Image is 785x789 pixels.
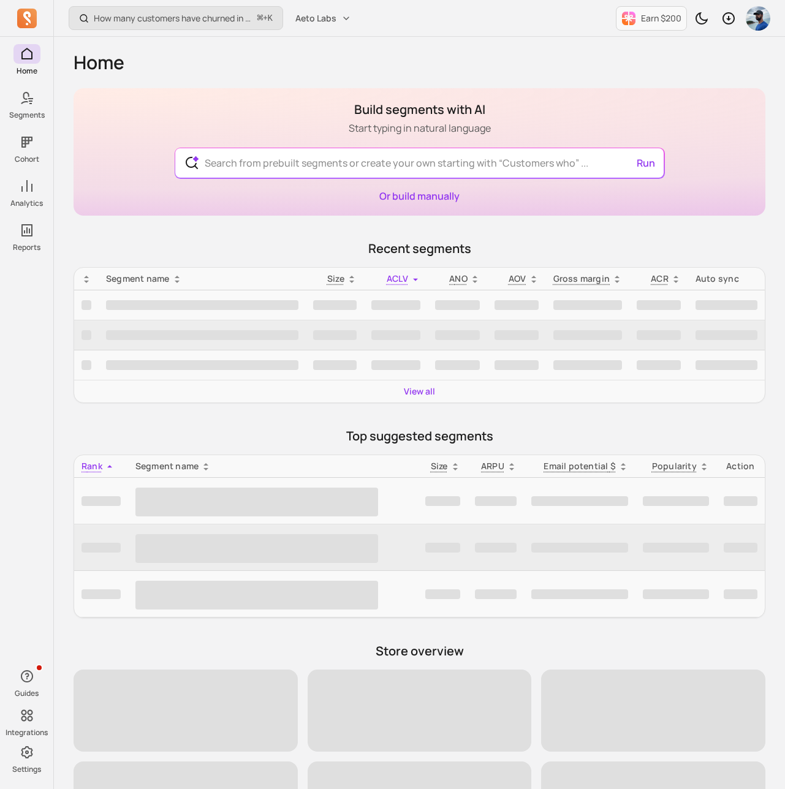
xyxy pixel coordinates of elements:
[531,543,628,553] span: ‌
[295,12,336,25] span: Aeto Labs
[425,496,460,506] span: ‌
[509,273,526,285] p: AOV
[641,12,681,25] p: Earn $200
[313,360,357,370] span: ‌
[371,330,420,340] span: ‌
[379,189,460,203] a: Or build manually
[637,300,681,310] span: ‌
[135,581,378,610] span: ‌
[12,764,41,774] p: Settings
[195,148,644,178] input: Search from prebuilt segments or create your own starting with “Customers who” ...
[724,589,757,599] span: ‌
[106,300,298,310] span: ‌
[6,728,48,738] p: Integrations
[15,689,39,698] p: Guides
[69,6,283,30] button: How many customers have churned in the period?⌘+K
[495,360,539,370] span: ‌
[15,154,39,164] p: Cohort
[257,12,273,25] span: +
[553,330,623,340] span: ‌
[82,460,102,472] span: Rank
[553,273,610,285] p: Gross margin
[74,428,765,445] p: Top suggested segments
[308,670,532,752] span: ‌
[82,543,121,553] span: ‌
[643,543,709,553] span: ‌
[349,101,491,118] h1: Build segments with AI
[257,11,264,26] kbd: ⌘
[632,151,660,175] button: Run
[689,6,714,31] button: Toggle dark mode
[74,670,298,752] span: ‌
[82,300,91,310] span: ‌
[724,496,757,506] span: ‌
[553,300,623,310] span: ‌
[135,460,411,472] div: Segment name
[106,360,298,370] span: ‌
[495,300,539,310] span: ‌
[349,121,491,135] p: Start typing in natural language
[82,589,121,599] span: ‌
[288,7,358,29] button: Aeto Labs
[746,6,770,31] img: avatar
[404,385,435,398] a: View all
[435,330,480,340] span: ‌
[475,543,517,553] span: ‌
[643,496,709,506] span: ‌
[313,300,357,310] span: ‌
[696,300,757,310] span: ‌
[724,543,757,553] span: ‌
[431,460,448,472] span: Size
[135,534,378,563] span: ‌
[74,51,765,74] h1: Home
[553,360,623,370] span: ‌
[435,300,480,310] span: ‌
[544,460,616,472] p: Email potential $
[17,66,37,76] p: Home
[481,460,504,472] p: ARPU
[616,6,687,31] button: Earn $200
[10,198,43,208] p: Analytics
[13,664,40,701] button: Guides
[696,330,757,340] span: ‌
[696,273,757,285] div: Auto sync
[696,360,757,370] span: ‌
[652,460,697,472] p: Popularity
[106,273,298,285] div: Segment name
[475,589,517,599] span: ‌
[541,670,765,752] span: ‌
[74,643,765,660] p: Store overview
[531,496,628,506] span: ‌
[74,240,765,257] p: Recent segments
[475,496,517,506] span: ‌
[637,360,681,370] span: ‌
[425,543,460,553] span: ‌
[106,330,298,340] span: ‌
[637,330,681,340] span: ‌
[495,330,539,340] span: ‌
[371,300,420,310] span: ‌
[449,273,468,284] span: ANO
[313,330,357,340] span: ‌
[13,243,40,252] p: Reports
[371,360,420,370] span: ‌
[94,12,252,25] p: How many customers have churned in the period?
[82,360,91,370] span: ‌
[651,273,669,285] p: ACR
[268,13,273,23] kbd: K
[435,360,480,370] span: ‌
[327,273,344,284] span: Size
[387,273,408,284] span: ACLV
[531,589,628,599] span: ‌
[643,589,709,599] span: ‌
[135,488,378,516] span: ‌
[425,589,460,599] span: ‌
[82,496,121,506] span: ‌
[82,330,91,340] span: ‌
[724,460,757,472] div: Action
[9,110,45,120] p: Segments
